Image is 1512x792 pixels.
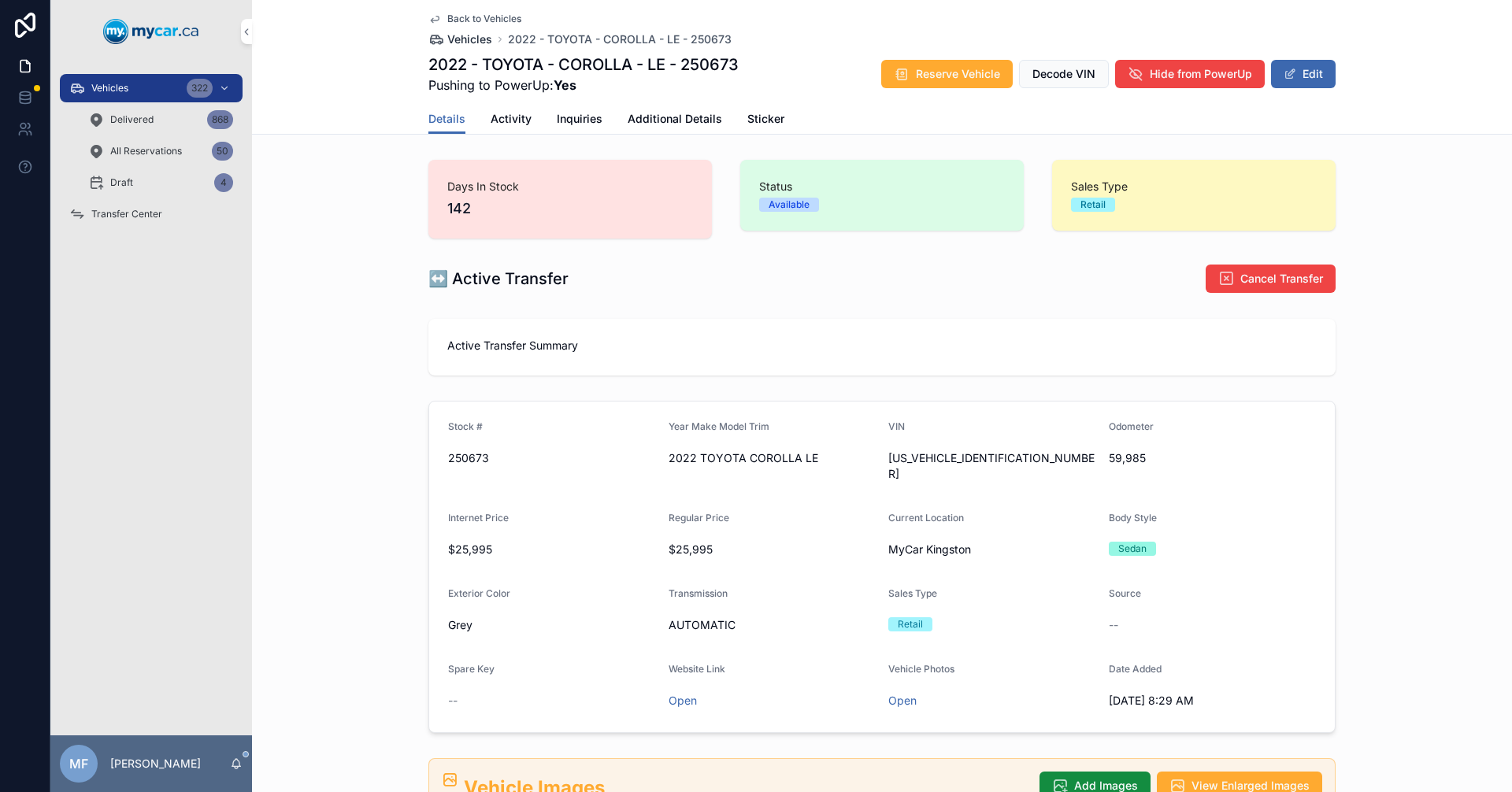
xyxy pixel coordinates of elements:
span: Days In Stock [447,179,693,194]
a: Back to Vehicles [428,13,521,25]
span: 250673 [448,450,656,466]
span: Vehicles [447,31,492,47]
a: Vehicles [428,31,492,47]
span: Spare Key [448,663,495,675]
a: Inquiries [557,105,602,136]
a: Sticker [747,105,784,136]
span: MyCar Kingston [888,542,971,557]
a: All Reservations50 [79,137,243,165]
span: Vehicle Photos [888,663,954,675]
span: Back to Vehicles [447,13,521,25]
h1: 2022 - TOYOTA - COROLLA - LE - 250673 [428,54,739,76]
span: Transfer Center [91,208,162,220]
span: Decode VIN [1032,66,1095,82]
span: Sticker [747,111,784,127]
button: Cancel Transfer [1206,265,1336,293]
div: 50 [212,142,233,161]
span: Stock # [448,420,483,432]
span: Cancel Transfer [1240,271,1323,287]
a: Open [669,694,697,707]
div: Retail [898,617,923,631]
span: All Reservations [110,145,182,157]
strong: Yes [554,77,576,93]
button: Edit [1271,60,1336,88]
button: Hide from PowerUp [1115,60,1265,88]
span: Activity [491,111,532,127]
span: Odometer [1109,420,1154,432]
span: Inquiries [557,111,602,127]
div: Sedan [1118,542,1147,556]
h1: ↔️ Active Transfer [428,268,569,290]
span: Website Link [669,663,725,675]
span: Sales Type [888,587,937,599]
span: Draft [110,176,133,189]
a: Delivered868 [79,105,243,134]
a: 2022 - TOYOTA - COROLLA - LE - 250673 [508,31,732,47]
span: Pushing to PowerUp: [428,76,739,94]
span: 2022 TOYOTA COROLLA LE [669,450,876,466]
span: Internet Price [448,512,509,524]
span: Year Make Model Trim [669,420,769,432]
p: [PERSON_NAME] [110,756,201,772]
a: Additional Details [628,105,722,136]
span: Status [759,179,1005,194]
div: Retail [1080,198,1106,212]
span: $25,995 [669,542,876,557]
img: App logo [103,19,199,44]
span: 142 [447,198,693,220]
div: 322 [187,79,213,98]
div: scrollable content [50,63,252,249]
span: Regular Price [669,512,729,524]
span: Delivered [110,113,154,126]
span: 59,985 [1109,450,1317,466]
span: Grey [448,617,472,633]
span: Source [1109,587,1141,599]
span: AUTOMATIC [669,617,876,633]
span: [DATE] 8:29 AM [1109,693,1317,709]
span: VIN [888,420,905,432]
span: MF [69,754,88,773]
span: Reserve Vehicle [916,66,1000,82]
span: -- [448,693,458,709]
span: Active Transfer Summary [447,338,1317,353]
span: Date Added [1109,663,1162,675]
span: -- [1109,617,1118,633]
a: Vehicles322 [60,74,243,102]
span: $25,995 [448,542,656,557]
div: 4 [214,173,233,192]
div: 868 [207,110,233,129]
span: Transmission [669,587,728,599]
button: Decode VIN [1019,60,1109,88]
a: Transfer Center [60,200,243,228]
span: Body Style [1109,512,1157,524]
span: Additional Details [628,111,722,127]
span: Hide from PowerUp [1150,66,1252,82]
a: Open [888,694,917,707]
span: Sales Type [1071,179,1317,194]
a: Details [428,105,465,135]
a: Draft4 [79,168,243,197]
span: Current Location [888,512,964,524]
button: Reserve Vehicle [881,60,1013,88]
span: [US_VEHICLE_IDENTIFICATION_NUMBER] [888,450,1096,482]
span: Exterior Color [448,587,510,599]
span: Details [428,111,465,127]
span: Vehicles [91,82,128,94]
a: Activity [491,105,532,136]
div: Available [769,198,810,212]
